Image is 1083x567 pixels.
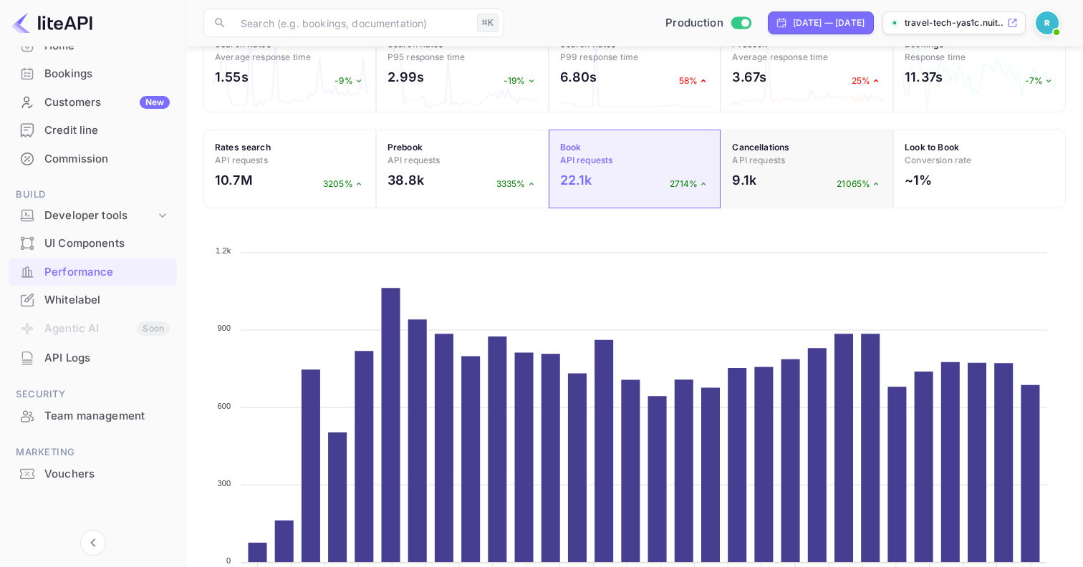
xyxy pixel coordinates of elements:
input: Search (e.g. bookings, documentation) [232,9,471,37]
h2: 1.55s [215,67,249,87]
div: Bookings [9,60,177,88]
div: API Logs [44,350,170,367]
span: P99 response time [560,52,639,62]
div: Developer tools [44,208,155,224]
strong: Rates search [215,142,271,152]
span: Average response time [215,52,311,62]
img: Revolut [1036,11,1059,34]
strong: Prebook [388,142,423,152]
div: ⌘K [477,14,499,32]
button: Collapse navigation [80,530,106,556]
h2: 11.37s [905,67,943,87]
a: Home [9,32,177,59]
span: API requests [560,155,613,165]
span: P95 response time [388,52,466,62]
h2: 38.8k [388,170,425,190]
div: Bookings [44,66,170,82]
h2: 2.99s [388,67,425,87]
div: API Logs [9,344,177,372]
div: CustomersNew [9,89,177,117]
span: Average response time [732,52,828,62]
span: Conversion rate [905,155,971,165]
tspan: 0 [226,556,231,565]
div: Commission [9,145,177,173]
h2: 9.1k [732,170,756,190]
p: -7% [1025,74,1054,87]
a: API Logs [9,344,177,371]
p: travel-tech-yas1c.nuit... [905,16,1004,29]
p: 2714% [670,178,710,190]
tspan: 1.2k [216,246,231,255]
span: Response time [905,52,966,62]
tspan: 900 [218,324,231,332]
strong: Book [560,142,582,152]
strong: Cancellations [732,142,789,152]
span: API requests [388,155,441,165]
span: Production [665,15,723,31]
span: Security [9,387,177,402]
span: Marketing [9,445,177,460]
div: Vouchers [9,460,177,488]
p: 3205% [323,178,365,190]
div: Vouchers [44,466,170,483]
div: UI Components [9,230,177,258]
a: UI Components [9,230,177,256]
a: CustomersNew [9,89,177,115]
a: Vouchers [9,460,177,487]
div: Whitelabel [9,286,177,314]
div: Team management [44,408,170,425]
h2: 10.7M [215,170,253,190]
p: 21065% [837,178,882,190]
a: Bookings [9,60,177,87]
div: [DATE] — [DATE] [793,16,865,29]
div: UI Components [44,236,170,252]
div: Credit line [44,122,170,139]
tspan: 600 [218,402,231,410]
tspan: 300 [218,479,231,488]
a: Performance [9,258,177,285]
div: Performance [9,258,177,286]
div: Credit line [9,117,177,145]
div: Switch to Sandbox mode [660,15,756,31]
p: 58% [679,74,709,87]
p: 3335% [496,178,537,190]
div: Customers [44,94,170,111]
p: -9% [334,74,364,87]
h2: 22.1k [560,170,592,190]
h2: ~1% [905,170,932,190]
div: Commission [44,151,170,168]
div: Performance [44,264,170,281]
a: Commission [9,145,177,172]
a: Team management [9,402,177,429]
h2: 6.80s [560,67,597,87]
strong: Look to Book [905,142,959,152]
div: Developer tools [9,203,177,228]
div: Whitelabel [44,292,170,309]
div: Click to change the date range period [768,11,874,34]
p: -19% [504,74,537,87]
p: 25% [852,74,882,87]
img: LiteAPI logo [11,11,92,34]
div: Team management [9,402,177,430]
a: Credit line [9,117,177,143]
span: API requests [215,155,268,165]
a: Whitelabel [9,286,177,313]
span: Build [9,187,177,203]
div: New [140,96,170,109]
h2: 3.67s [732,67,766,87]
span: API requests [732,155,785,165]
